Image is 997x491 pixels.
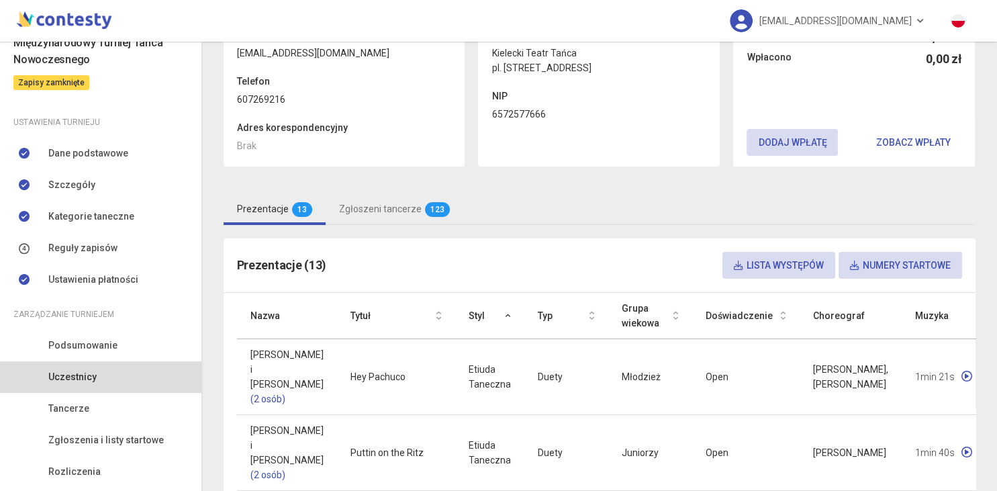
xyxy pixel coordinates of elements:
button: Lista występów [722,252,835,279]
span: [PERSON_NAME] i [PERSON_NAME] [250,423,324,482]
td: Juniorzy [608,414,692,490]
span: 1min 21s [915,369,955,384]
dt: NIP [491,89,706,103]
dd: Kielecki Teatr Tańca [491,46,706,60]
td: [PERSON_NAME] [800,414,902,490]
span: 13 [292,202,312,217]
span: Kategorie taneczne [48,209,134,224]
h5: 0,00 zł [926,50,961,69]
dd: Brak [237,138,452,153]
span: Podsumowanie [48,338,117,353]
button: Dodaj wpłatę [747,129,838,156]
span: Dane podstawowe [48,146,128,161]
td: [PERSON_NAME], [PERSON_NAME] [800,339,902,414]
span: Zgłoszenia i listy startowe [48,433,164,447]
span: Prezentacje (13) [237,258,327,272]
dt: Adres korespondencyjny [237,120,452,135]
dd: 6572577666 [491,107,706,122]
td: Open [692,339,800,414]
td: Młodzież [608,339,692,414]
span: Ustawienia płatności [48,272,138,287]
td: Etiuda Taneczna [455,414,524,490]
td: Duety [524,414,608,490]
button: Zobacz wpłaty [864,129,961,156]
span: Reguły zapisów [48,240,117,255]
dt: Telefon [237,74,452,89]
a: (2 osób) [250,467,324,482]
dd: pl. [STREET_ADDRESS] [491,60,706,75]
th: Tytuł [337,293,455,339]
th: Nazwa [237,293,337,339]
span: Szczegóły [48,177,95,192]
th: Grupa wiekowa [608,293,692,339]
div: Ustawienia turnieju [13,115,188,130]
span: Tancerze [48,401,89,416]
h6: FREEDOM DANCE FESTIVAL I Międzynarodowy Turniej Tańca Nowoczesnego [13,17,188,68]
img: number-4 [19,243,30,255]
dd: [EMAIL_ADDRESS][DOMAIN_NAME] [237,46,452,60]
td: Puttin on the Ritz [337,414,455,490]
td: Etiuda Taneczna [455,339,524,414]
td: Hey Pachuco [337,339,455,414]
td: Duety [524,339,608,414]
th: Typ [524,293,608,339]
span: Zarządzanie turniejem [13,307,114,322]
a: (2 osób) [250,392,324,406]
button: Numery startowe [839,252,962,279]
th: Doświadczenie [692,293,800,339]
a: Prezentacje13 [224,193,326,225]
span: [EMAIL_ADDRESS][DOMAIN_NAME] [759,7,912,35]
dd: 607269216 [237,92,452,107]
td: Open [692,414,800,490]
span: 123 [425,202,450,217]
span: [PERSON_NAME] i [PERSON_NAME] [250,347,324,406]
a: Zgłoszeni tancerze123 [326,193,463,225]
span: Uczestnicy [48,369,97,384]
span: Wpłacono [747,50,791,69]
span: 1min 40s [915,445,955,460]
span: Rozliczenia [48,464,101,479]
span: Zapisy zamknięte [13,75,89,90]
th: Styl [455,293,524,339]
th: Choreograf [800,293,902,339]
